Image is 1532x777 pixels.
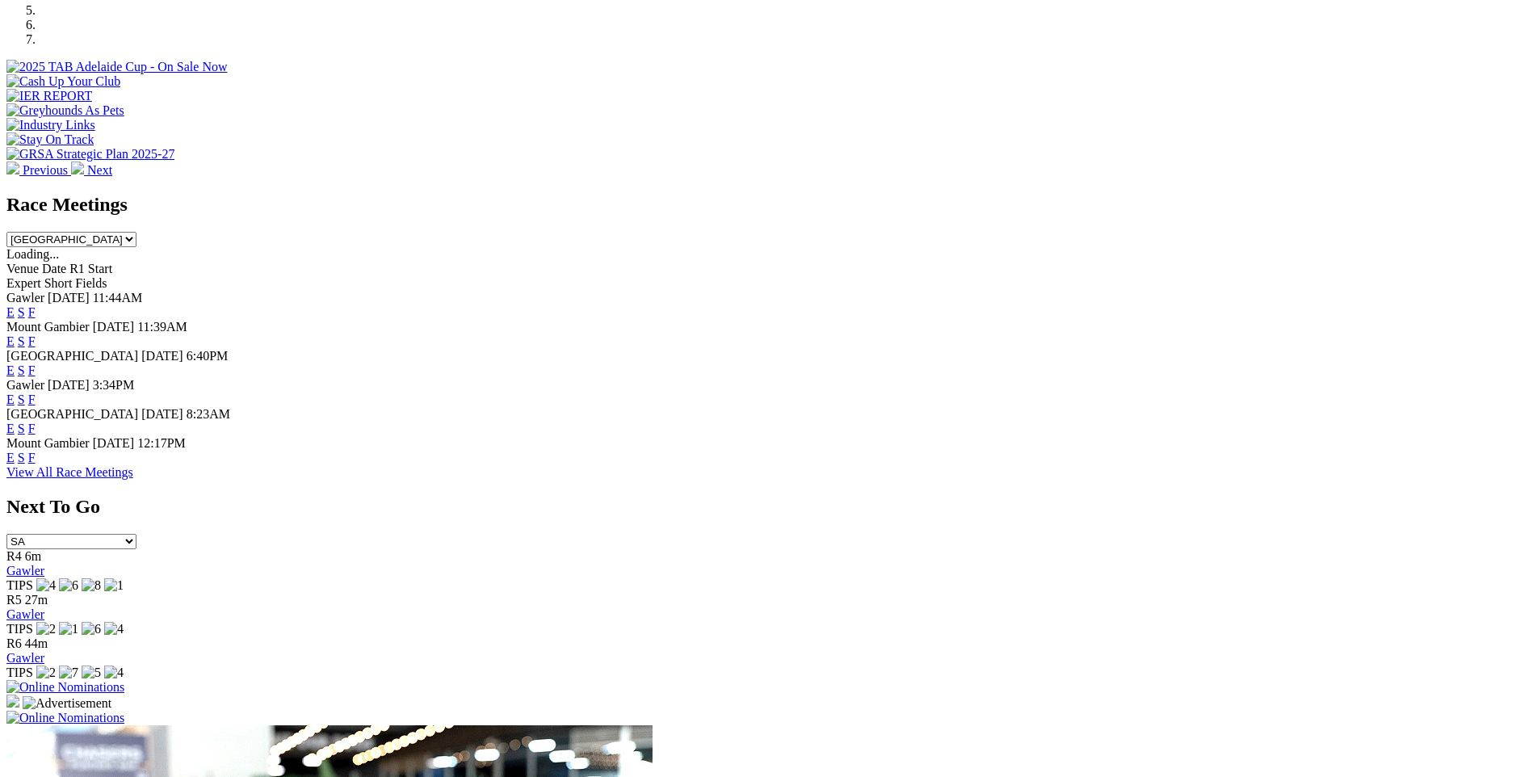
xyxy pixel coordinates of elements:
[6,334,15,348] a: E
[6,393,15,406] a: E
[6,578,33,592] span: TIPS
[18,305,25,319] a: S
[6,363,15,377] a: E
[141,407,183,421] span: [DATE]
[137,436,186,450] span: 12:17PM
[6,622,33,636] span: TIPS
[23,163,68,177] span: Previous
[87,163,112,177] span: Next
[28,393,36,406] a: F
[28,451,36,464] a: F
[187,349,229,363] span: 6:40PM
[48,378,90,392] span: [DATE]
[48,291,90,304] span: [DATE]
[6,262,39,275] span: Venue
[25,636,48,650] span: 44m
[6,349,138,363] span: [GEOGRAPHIC_DATA]
[104,666,124,680] img: 4
[6,666,33,679] span: TIPS
[6,147,174,162] img: GRSA Strategic Plan 2025-27
[23,696,111,711] img: Advertisement
[6,607,44,621] a: Gawler
[71,162,84,174] img: chevron-right-pager-white.svg
[69,262,112,275] span: R1 Start
[187,407,230,421] span: 8:23AM
[75,276,107,290] span: Fields
[28,305,36,319] a: F
[28,363,36,377] a: F
[6,564,44,577] a: Gawler
[104,578,124,593] img: 1
[18,334,25,348] a: S
[28,334,36,348] a: F
[6,436,90,450] span: Mount Gambier
[104,622,124,636] img: 4
[6,194,1526,216] h2: Race Meetings
[93,436,135,450] span: [DATE]
[6,276,41,290] span: Expert
[6,247,59,261] span: Loading...
[25,549,41,563] span: 6m
[137,320,187,334] span: 11:39AM
[6,132,94,147] img: Stay On Track
[93,291,143,304] span: 11:44AM
[6,118,95,132] img: Industry Links
[6,320,90,334] span: Mount Gambier
[44,276,73,290] span: Short
[25,593,48,607] span: 27m
[6,496,1526,518] h2: Next To Go
[6,89,92,103] img: IER REPORT
[6,651,44,665] a: Gawler
[18,422,25,435] a: S
[6,711,124,725] img: Online Nominations
[6,593,22,607] span: R5
[6,465,133,479] a: View All Race Meetings
[6,549,22,563] span: R4
[82,578,101,593] img: 8
[6,163,71,177] a: Previous
[6,305,15,319] a: E
[82,666,101,680] img: 5
[6,422,15,435] a: E
[18,363,25,377] a: S
[36,622,56,636] img: 2
[59,622,78,636] img: 1
[6,291,44,304] span: Gawler
[6,695,19,708] img: 15187_Greyhounds_GreysPlayCentral_Resize_SA_WebsiteBanner_300x115_2025.jpg
[6,378,44,392] span: Gawler
[18,451,25,464] a: S
[6,636,22,650] span: R6
[6,162,19,174] img: chevron-left-pager-white.svg
[6,74,120,89] img: Cash Up Your Club
[42,262,66,275] span: Date
[18,393,25,406] a: S
[6,407,138,421] span: [GEOGRAPHIC_DATA]
[6,60,228,74] img: 2025 TAB Adelaide Cup - On Sale Now
[6,451,15,464] a: E
[6,680,124,695] img: Online Nominations
[141,349,183,363] span: [DATE]
[6,103,124,118] img: Greyhounds As Pets
[82,622,101,636] img: 6
[93,378,135,392] span: 3:34PM
[28,422,36,435] a: F
[36,666,56,680] img: 2
[71,163,112,177] a: Next
[36,578,56,593] img: 4
[59,666,78,680] img: 7
[93,320,135,334] span: [DATE]
[59,578,78,593] img: 6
